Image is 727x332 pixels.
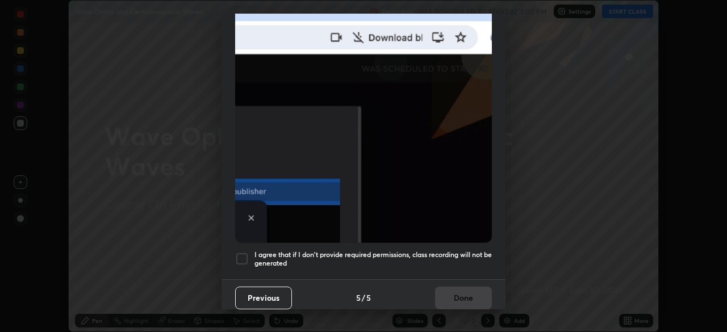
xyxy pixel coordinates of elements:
h4: 5 [356,292,361,304]
h4: / [362,292,365,304]
button: Previous [235,287,292,309]
h4: 5 [366,292,371,304]
h5: I agree that if I don't provide required permissions, class recording will not be generated [254,250,492,268]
